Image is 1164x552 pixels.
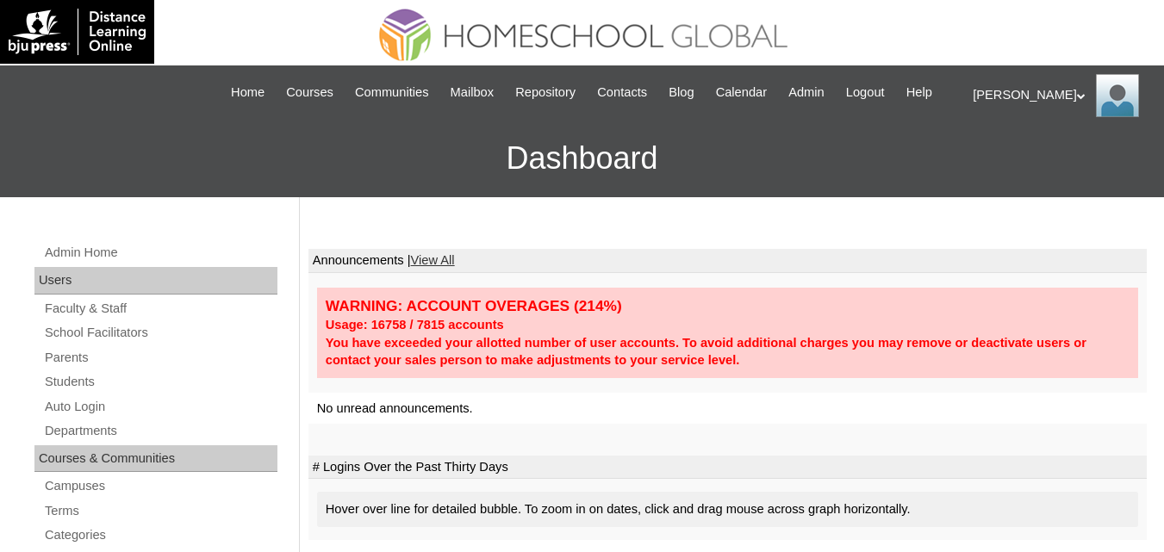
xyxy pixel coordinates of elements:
[222,83,273,102] a: Home
[43,396,277,418] a: Auto Login
[846,83,885,102] span: Logout
[780,83,833,102] a: Admin
[43,475,277,497] a: Campuses
[43,322,277,344] a: School Facilitators
[308,393,1147,425] td: No unread announcements.
[442,83,503,102] a: Mailbox
[308,249,1147,273] td: Announcements |
[716,83,767,102] span: Calendar
[43,524,277,546] a: Categories
[43,371,277,393] a: Students
[660,83,702,102] a: Blog
[34,267,277,295] div: Users
[326,318,504,332] strong: Usage: 16758 / 7815 accounts
[231,83,265,102] span: Home
[346,83,438,102] a: Communities
[308,456,1147,480] td: # Logins Over the Past Thirty Days
[9,9,146,55] img: logo-white.png
[451,83,495,102] span: Mailbox
[34,445,277,473] div: Courses & Communities
[1096,74,1139,117] img: Ariane Ebuen
[973,74,1147,117] div: [PERSON_NAME]
[9,120,1155,197] h3: Dashboard
[898,83,941,102] a: Help
[788,83,825,102] span: Admin
[507,83,584,102] a: Repository
[326,334,1130,369] div: You have exceeded your allotted number of user accounts. To avoid additional charges you may remo...
[355,83,429,102] span: Communities
[411,253,455,267] a: View All
[707,83,775,102] a: Calendar
[43,242,277,264] a: Admin Home
[837,83,893,102] a: Logout
[43,347,277,369] a: Parents
[597,83,647,102] span: Contacts
[669,83,694,102] span: Blog
[317,492,1138,527] div: Hover over line for detailed bubble. To zoom in on dates, click and drag mouse across graph horiz...
[588,83,656,102] a: Contacts
[286,83,333,102] span: Courses
[326,296,1130,316] div: WARNING: ACCOUNT OVERAGES (214%)
[906,83,932,102] span: Help
[515,83,576,102] span: Repository
[277,83,342,102] a: Courses
[43,420,277,442] a: Departments
[43,500,277,522] a: Terms
[43,298,277,319] a: Faculty & Staff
